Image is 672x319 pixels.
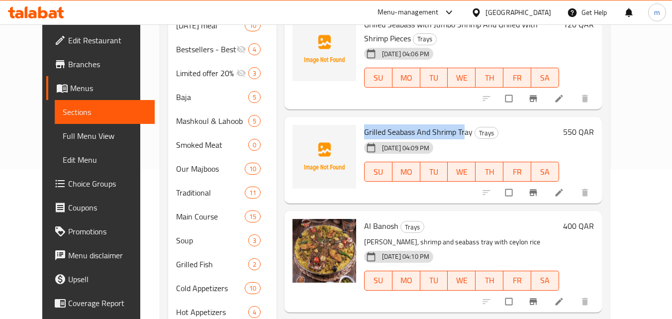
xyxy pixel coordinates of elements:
[46,172,155,196] a: Choice Groups
[68,297,147,309] span: Coverage Report
[574,88,598,109] button: delete
[475,127,498,139] div: Trays
[522,182,546,204] button: Branch-specific-item
[245,188,260,198] span: 11
[522,291,546,313] button: Branch-specific-item
[448,162,476,182] button: WE
[563,17,594,31] h6: 120 QAR
[499,183,520,202] span: Select to update
[420,68,448,88] button: TU
[248,258,261,270] div: items
[176,163,245,175] span: Our Majboos
[68,202,147,213] span: Coupons
[448,271,476,291] button: WE
[563,219,594,233] h6: 400 QAR
[452,71,472,85] span: WE
[245,187,261,199] div: items
[448,68,476,88] button: WE
[176,282,245,294] div: Cold Appetizers
[63,106,147,118] span: Sections
[248,306,261,318] div: items
[535,273,555,288] span: SA
[369,273,388,288] span: SU
[46,28,155,52] a: Edit Restaurant
[168,157,277,181] div: Our Majboos10
[176,211,245,222] span: Main Course
[413,33,436,45] span: Trays
[55,148,155,172] a: Edit Menu
[503,162,531,182] button: FR
[236,68,246,78] svg: Inactive section
[499,292,520,311] span: Select to update
[168,276,277,300] div: Cold Appetizers10
[480,273,499,288] span: TH
[475,127,498,139] span: Trays
[176,91,248,103] span: Baja
[292,219,356,283] img: Al Banosh
[396,273,416,288] span: MO
[168,13,277,37] div: [DATE] meal10
[424,273,444,288] span: TU
[176,19,245,31] span: [DATE] meal
[507,165,527,179] span: FR
[554,188,566,198] a: Edit menu item
[654,7,660,18] span: m
[364,68,392,88] button: SU
[46,291,155,315] a: Coverage Report
[503,271,531,291] button: FR
[68,178,147,190] span: Choice Groups
[176,258,248,270] span: Grilled Fish
[168,61,277,85] div: Limited offer 20% off3
[563,125,594,139] h6: 550 QAR
[245,212,260,221] span: 15
[554,94,566,104] a: Edit menu item
[168,37,277,61] div: Bestsellers - Best discounts on selected items4
[522,88,546,109] button: Branch-specific-item
[245,21,260,30] span: 10
[46,243,155,267] a: Menu disclaimer
[396,165,416,179] span: MO
[176,115,248,127] span: Mashkoul & Lahoob
[378,252,433,261] span: [DATE] 04:10 PM
[507,273,527,288] span: FR
[63,154,147,166] span: Edit Menu
[248,91,261,103] div: items
[70,82,147,94] span: Menus
[396,71,416,85] span: MO
[401,221,424,233] span: Trays
[245,211,261,222] div: items
[176,67,236,79] div: Limited offer 20% off
[480,165,499,179] span: TH
[248,43,261,55] div: items
[574,291,598,313] button: delete
[249,308,260,317] span: 4
[248,67,261,79] div: items
[364,271,392,291] button: SU
[176,19,245,31] div: Ramadan meal
[176,139,248,151] span: Smoked Meat
[420,162,448,182] button: TU
[176,43,236,55] div: Bestsellers - Best discounts on selected items
[485,7,551,18] div: [GEOGRAPHIC_DATA]
[168,205,277,228] div: Main Course15
[236,44,246,54] svg: Inactive section
[46,76,155,100] a: Menus
[364,162,392,182] button: SU
[574,182,598,204] button: delete
[245,164,260,174] span: 10
[369,165,388,179] span: SU
[68,249,147,261] span: Menu disclaimer
[46,267,155,291] a: Upsell
[369,71,388,85] span: SU
[392,162,420,182] button: MO
[176,234,248,246] span: Soup
[535,71,555,85] span: SA
[420,271,448,291] button: TU
[452,273,472,288] span: WE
